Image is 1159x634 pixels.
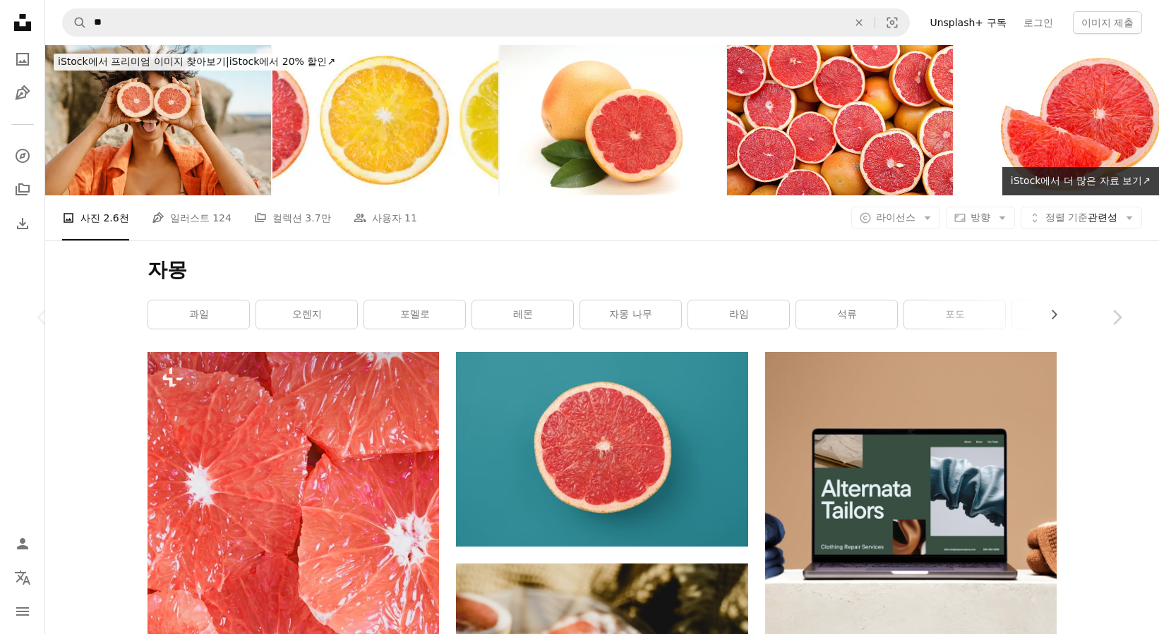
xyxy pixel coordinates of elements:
button: 목록을 오른쪽으로 스크롤 [1041,300,1057,329]
a: 일러스트 [8,79,37,107]
a: 포멜로 [364,300,465,329]
a: 라임 [688,300,789,329]
a: 자몽 한 무리의 클로즈업 [148,564,439,577]
a: Unsplash+ 구독 [921,11,1014,34]
span: 정렬 기준 [1045,212,1088,223]
a: 오렌지 [256,300,357,329]
a: 석류 [796,300,897,329]
span: 방향 [971,212,990,223]
img: 자연 속에서 자몽 반쪽과 함께 야외에서 장난스럽게 포즈를 취하는 웃는 여자 [45,45,271,195]
a: 로그인 [1015,11,1062,34]
a: 파인애플 [1012,300,1113,329]
span: iStock에서 프리미엄 이미지 찾아보기 | [58,56,229,67]
img: 신선한 자몽과 흰색 배경의 [500,45,726,195]
span: iStock에서 더 많은 자료 보기 ↗ [1011,175,1151,186]
button: 시각적 검색 [875,9,909,36]
a: 일러스트 124 [152,195,232,240]
button: 이미지 제출 [1073,11,1142,34]
a: 레몬 [472,300,573,329]
a: 다운로드 내역 [8,209,37,238]
a: 파란색 배경에 얇게 썬 오렌지 과일 [456,442,747,455]
button: 라이선스 [851,207,940,229]
a: iStock에서 프리미엄 이미지 찾아보기|iStock에서 20% 할인↗ [45,45,348,79]
img: 감귤류 조각 또는 반쪽의 컬렉션 - 자몽, 오렌지, 레몬, 통하고 고립 된 흰색 배경. [272,45,498,195]
img: 파란색 배경에 얇게 썬 오렌지 과일 [456,352,747,546]
a: iStock에서 더 많은 자료 보기↗ [1002,167,1159,195]
a: 사용자 11 [354,195,417,240]
a: 컬렉션 [8,176,37,204]
button: Unsplash 검색 [63,9,87,36]
button: 언어 [8,563,37,592]
span: 라이선스 [876,212,915,223]
a: 자몽 나무 [580,300,681,329]
a: 다음 [1074,250,1159,385]
h1: 자몽 [148,257,1057,283]
a: 컬렉션 3.7만 [254,195,331,240]
a: 탐색 [8,142,37,170]
button: 정렬 기준관련성 [1021,207,1142,229]
span: 124 [212,210,232,226]
a: 로그인 / 가입 [8,530,37,558]
a: 과일 [148,300,249,329]
span: iStock에서 20% 할인 ↗ [58,56,335,67]
a: 포도 [904,300,1005,329]
button: 삭제 [843,9,875,36]
form: 사이트 전체에서 이미지 찾기 [62,8,910,37]
button: 메뉴 [8,597,37,626]
a: 사진 [8,45,37,73]
span: 3.7만 [305,210,330,226]
span: 관련성 [1045,211,1117,225]
button: 방향 [946,207,1015,229]
span: 11 [404,210,417,226]
img: 자몽 [727,45,953,195]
